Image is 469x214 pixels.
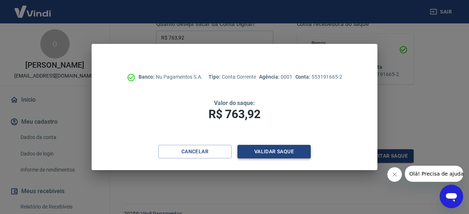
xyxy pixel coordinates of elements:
p: 0001 [259,73,292,81]
p: 553191665-2 [295,73,342,81]
iframe: Botão para abrir a janela de mensagens [440,185,463,208]
iframe: Mensagem da empresa [405,166,463,182]
button: Validar saque [237,145,311,158]
span: Olá! Precisa de ajuda? [4,5,62,11]
span: Tipo: [208,74,222,80]
span: Valor do saque: [214,100,255,106]
p: Nu Pagamentos S.A. [139,73,203,81]
span: Conta: [295,74,312,80]
span: R$ 763,92 [208,107,261,121]
span: Banco: [139,74,156,80]
button: Cancelar [158,145,232,158]
p: Conta Corrente [208,73,256,81]
span: Agência: [259,74,281,80]
iframe: Fechar mensagem [387,167,402,182]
